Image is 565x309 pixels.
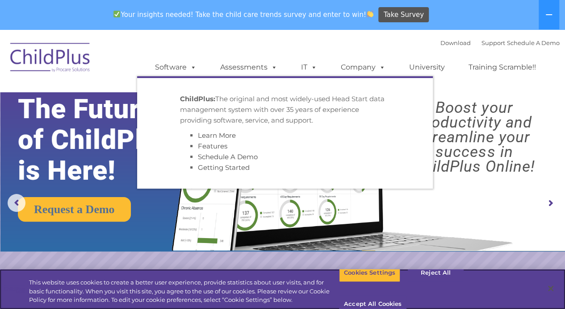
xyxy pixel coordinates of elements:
[507,39,560,46] a: Schedule A Demo
[481,39,505,46] a: Support
[384,7,424,23] span: Take Survey
[146,58,205,76] a: Software
[198,152,258,161] a: Schedule A Demo
[198,163,250,172] a: Getting Started
[440,39,560,46] font: |
[110,6,377,23] span: Your insights needed! Take the child care trends survey and enter to win!
[400,58,454,76] a: University
[339,264,400,282] button: Cookies Settings
[18,197,131,222] a: Request a Demo
[124,95,162,102] span: Phone number
[367,11,373,17] img: 👏
[18,94,198,186] rs-layer: The Future of ChildPlus is Here!
[198,142,227,150] a: Features
[541,279,561,298] button: Close
[460,58,545,76] a: Training Scramble!!
[6,37,95,81] img: ChildPlus by Procare Solutions
[124,59,151,66] span: Last name
[180,94,390,126] p: The original and most widely-used Head Start data management system with over 35 years of experie...
[198,131,236,140] a: Learn More
[211,58,286,76] a: Assessments
[332,58,394,76] a: Company
[378,7,429,23] a: Take Survey
[292,58,326,76] a: IT
[113,11,120,17] img: ✅
[180,95,215,103] strong: ChildPlus:
[440,39,471,46] a: Download
[29,278,339,305] div: This website uses cookies to create a better user experience, provide statistics about user visit...
[390,100,558,174] rs-layer: Boost your productivity and streamline your success in ChildPlus Online!
[408,264,464,282] button: Reject All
